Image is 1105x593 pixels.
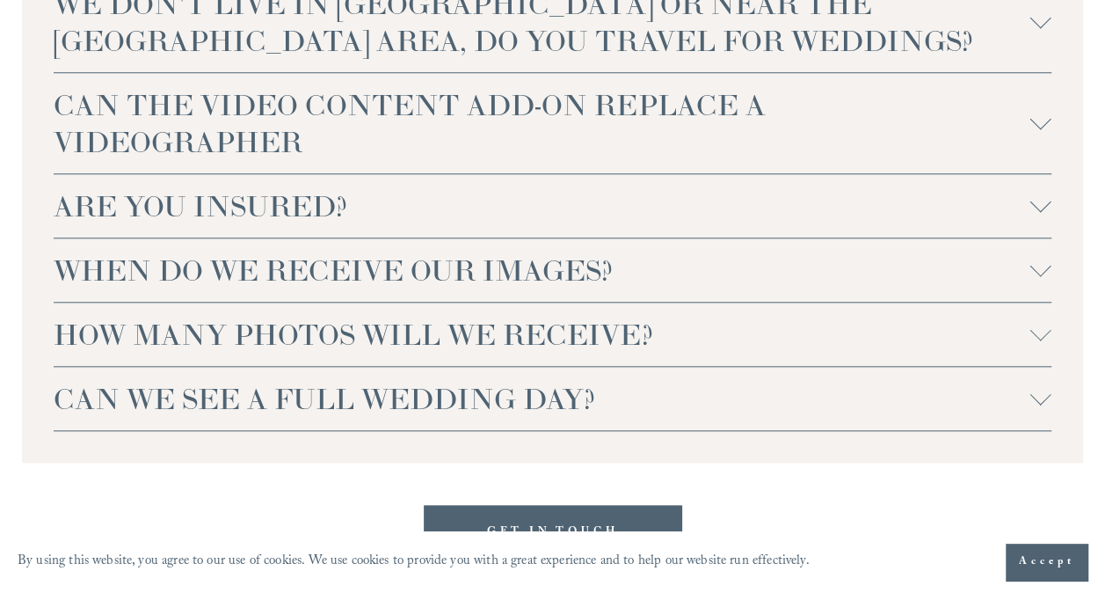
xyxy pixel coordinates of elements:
p: By using this website, you agree to our use of cookies. We use cookies to provide you with a grea... [18,549,810,575]
a: GET IN TOUCH [424,505,681,560]
button: Accept [1006,544,1087,581]
span: HOW MANY PHOTOS WILL WE RECEIVE? [54,316,1029,353]
button: HOW MANY PHOTOS WILL WE RECEIVE? [54,303,1050,366]
span: ARE YOU INSURED? [54,187,1029,224]
button: WHEN DO WE RECEIVE OUR IMAGES? [54,238,1050,302]
span: CAN WE SEE A FULL WEDDING DAY? [54,380,1029,417]
span: WHEN DO WE RECEIVE OUR IMAGES? [54,252,1029,289]
span: Accept [1019,553,1074,571]
button: ARE YOU INSURED? [54,174,1050,238]
span: CAN THE VIDEO CONTENT ADD-ON REPLACE A VIDEOGRAPHER [54,86,1029,160]
button: CAN THE VIDEO CONTENT ADD-ON REPLACE A VIDEOGRAPHER [54,73,1050,173]
button: CAN WE SEE A FULL WEDDING DAY? [54,367,1050,430]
